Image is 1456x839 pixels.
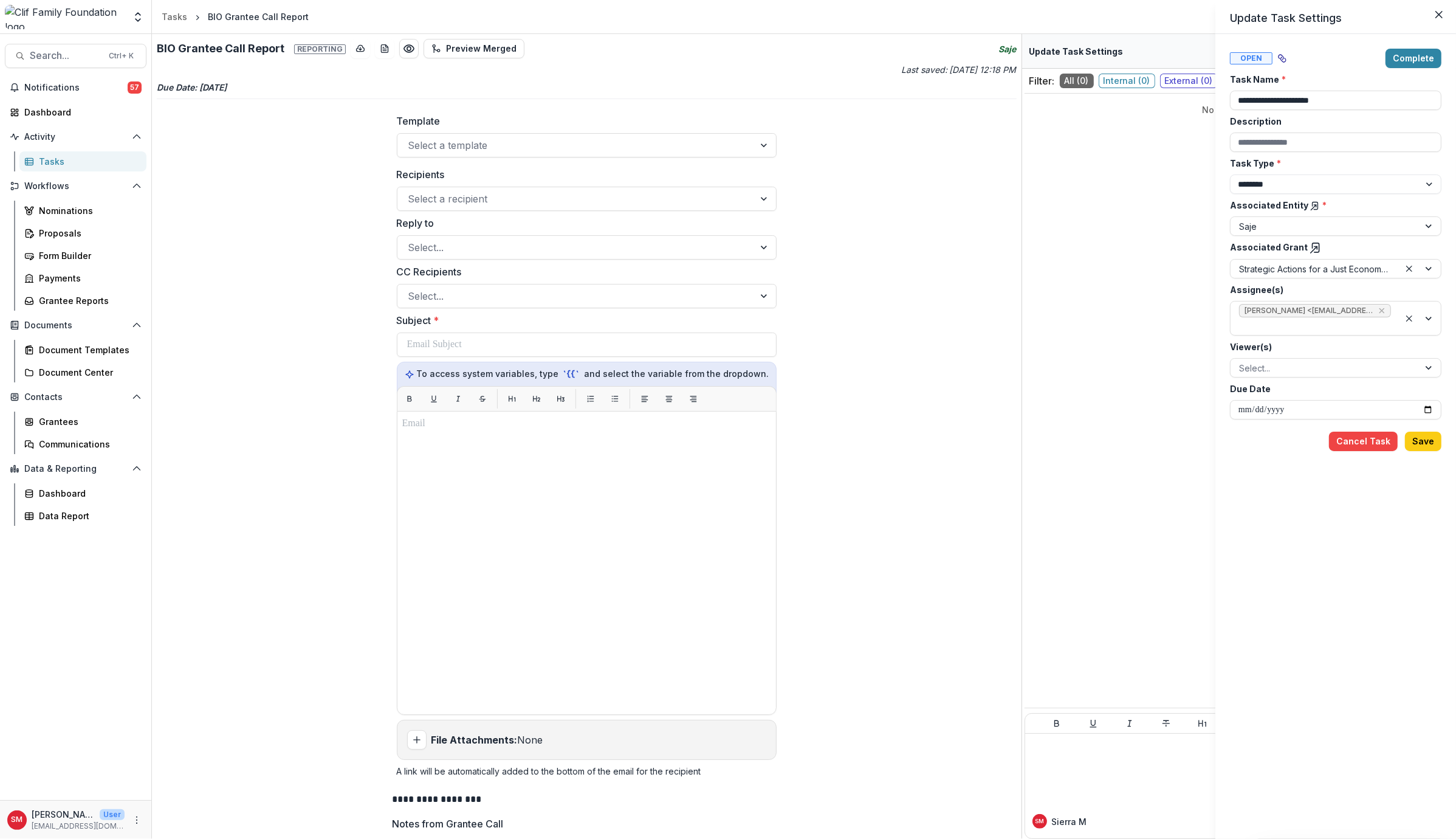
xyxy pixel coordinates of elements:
label: Associated Grant [1230,241,1434,254]
span: Open [1230,52,1272,64]
button: View dependent tasks [1272,49,1292,68]
label: Due Date [1230,382,1434,395]
label: Task Name [1230,73,1434,86]
label: Description [1230,115,1434,128]
label: Task Type [1230,157,1434,170]
div: Clear selected options [1402,261,1417,276]
label: Associated Entity [1230,199,1434,212]
button: Save [1405,432,1441,451]
span: [PERSON_NAME] <[EMAIL_ADDRESS][DOMAIN_NAME]> ([EMAIL_ADDRESS][DOMAIN_NAME]) [1245,306,1373,315]
button: Cancel Task [1329,432,1398,451]
button: Close [1429,5,1449,24]
div: Clear selected options [1402,311,1417,326]
div: Remove Sierra Martinez <sierra@cliffamilyfoundation.org> (sierra@cliffamilyfoundation.org) [1377,305,1387,317]
label: Assignee(s) [1230,283,1434,296]
button: Complete [1386,49,1441,68]
label: Viewer(s) [1230,340,1434,353]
